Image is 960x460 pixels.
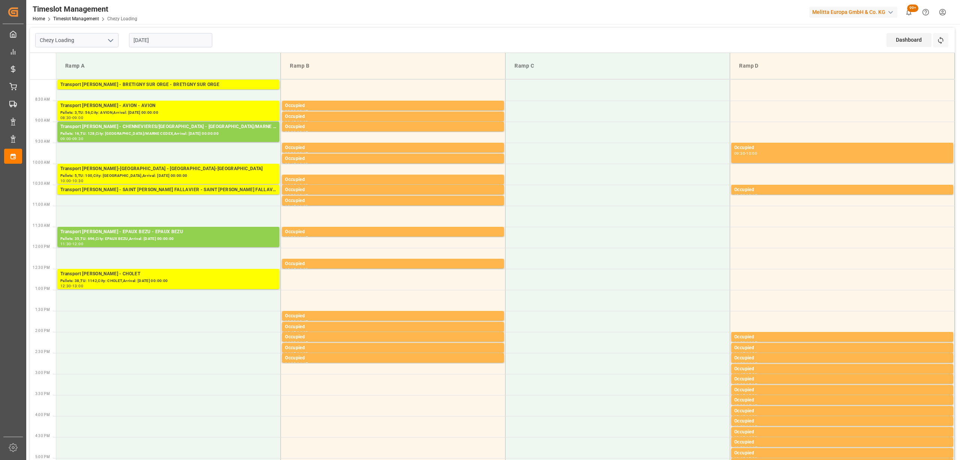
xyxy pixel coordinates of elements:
div: 16:15 [746,425,757,428]
input: DD-MM-YYYY [129,33,212,47]
div: 15:30 [734,404,745,407]
div: 15:15 [734,394,745,397]
span: 3:00 PM [35,371,50,375]
div: 14:15 [285,352,296,355]
div: 14:15 [734,352,745,355]
div: Ramp B [287,59,499,73]
div: 14:00 [734,341,745,344]
div: Occupied [285,186,501,194]
button: Melitta Europa GmbH & Co. KG [809,5,900,19]
div: 12:30 [60,284,71,288]
span: 3:30 PM [35,392,50,396]
div: Occupied [734,376,950,383]
div: 13:45 [285,331,296,334]
div: 09:30 [734,152,745,155]
div: - [71,179,72,182]
div: Occupied [285,260,501,268]
div: 09:45 [297,152,308,155]
div: Occupied [734,186,950,194]
div: - [745,341,746,344]
div: Transport [PERSON_NAME] - CHOLET [60,270,276,278]
div: - [71,116,72,119]
div: Occupied [285,333,501,341]
div: Occupied [734,354,950,362]
div: 10:15 [285,184,296,187]
div: Transport [PERSON_NAME] - AVION - AVION [60,102,276,110]
div: Transport [PERSON_NAME] - BRETIGNY SUR ORGE - BRETIGNY SUR ORGE [60,81,276,89]
div: 16:00 [746,415,757,418]
div: 09:30 [285,152,296,155]
div: - [296,320,297,323]
div: 16:30 [734,446,745,449]
div: Occupied [734,144,950,152]
div: Occupied [734,344,950,352]
span: 11:00 AM [33,202,50,207]
div: Occupied [734,418,950,425]
span: 9:00 AM [35,118,50,122]
div: Transport [PERSON_NAME]-[GEOGRAPHIC_DATA] - [GEOGRAPHIC_DATA]-[GEOGRAPHIC_DATA] [60,165,276,173]
div: Occupied [285,176,501,184]
div: 10:00 [60,179,71,182]
div: Occupied [285,155,501,163]
div: Occupied [285,344,501,352]
span: 12:00 PM [33,244,50,249]
span: 1:30 PM [35,308,50,312]
span: 12:30 PM [33,265,50,270]
div: - [745,194,746,197]
div: Transport [PERSON_NAME] - EPAUX BEZU - EPAUX BEZU [60,228,276,236]
div: - [745,425,746,428]
div: 09:00 [297,121,308,124]
div: Occupied [285,144,501,152]
div: 14:30 [746,352,757,355]
div: - [745,446,746,449]
div: - [745,383,746,386]
div: 15:00 [734,383,745,386]
div: Occupied [734,333,950,341]
div: Ramp C [511,59,724,73]
div: - [745,394,746,397]
span: 10:30 AM [33,181,50,186]
button: open menu [105,35,116,46]
div: 14:30 [297,352,308,355]
div: 09:00 [60,137,71,140]
div: 11:30 [285,236,296,239]
div: - [745,404,746,407]
div: 14:30 [734,362,745,365]
div: 10:30 [72,179,83,182]
div: - [745,362,746,365]
div: 12:15 [285,268,296,271]
div: - [745,352,746,355]
div: Occupied [285,197,501,205]
div: - [71,137,72,140]
div: Dashboard [886,33,931,47]
a: Timeslot Management [53,16,99,21]
div: Pallets: 35,TU: 696,City: EPAUX BEZU,Arrival: [DATE] 00:00:00 [60,236,276,242]
div: - [296,341,297,344]
div: - [745,152,746,155]
div: 08:30 [60,116,71,119]
div: Occupied [285,312,501,320]
div: 10:45 [297,194,308,197]
div: - [745,373,746,376]
button: Help Center [917,4,934,21]
button: show 100 new notifications [900,4,917,21]
div: 14:45 [297,362,308,365]
div: 15:15 [746,383,757,386]
div: 09:15 [297,131,308,134]
div: 16:00 [734,425,745,428]
span: 8:30 AM [35,97,50,101]
a: Home [33,16,45,21]
div: 12:30 [297,268,308,271]
span: 4:00 PM [35,413,50,417]
div: Pallets: 2,TU: ,City: [GEOGRAPHIC_DATA],Arrival: [DATE] 00:00:00 [60,89,276,95]
div: 13:00 [72,284,83,288]
div: Ramp A [62,59,274,73]
div: 14:00 [297,331,308,334]
div: 09:45 [285,163,296,166]
span: 2:00 PM [35,329,50,333]
div: - [296,131,297,134]
div: Occupied [734,397,950,404]
div: 08:45 [285,121,296,124]
div: 15:45 [746,404,757,407]
div: 16:30 [746,436,757,439]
